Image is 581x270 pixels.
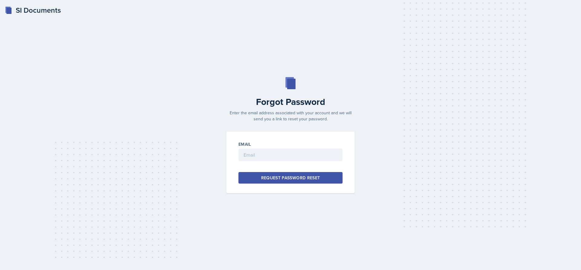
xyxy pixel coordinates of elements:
[223,96,358,107] h2: Forgot Password
[223,110,358,122] p: Enter the email address associated with your account and we will send you a link to reset your pa...
[238,148,343,161] input: Email
[5,5,61,16] a: SI Documents
[238,141,251,147] label: Email
[261,175,320,181] div: Request Password Reset
[238,172,343,184] button: Request Password Reset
